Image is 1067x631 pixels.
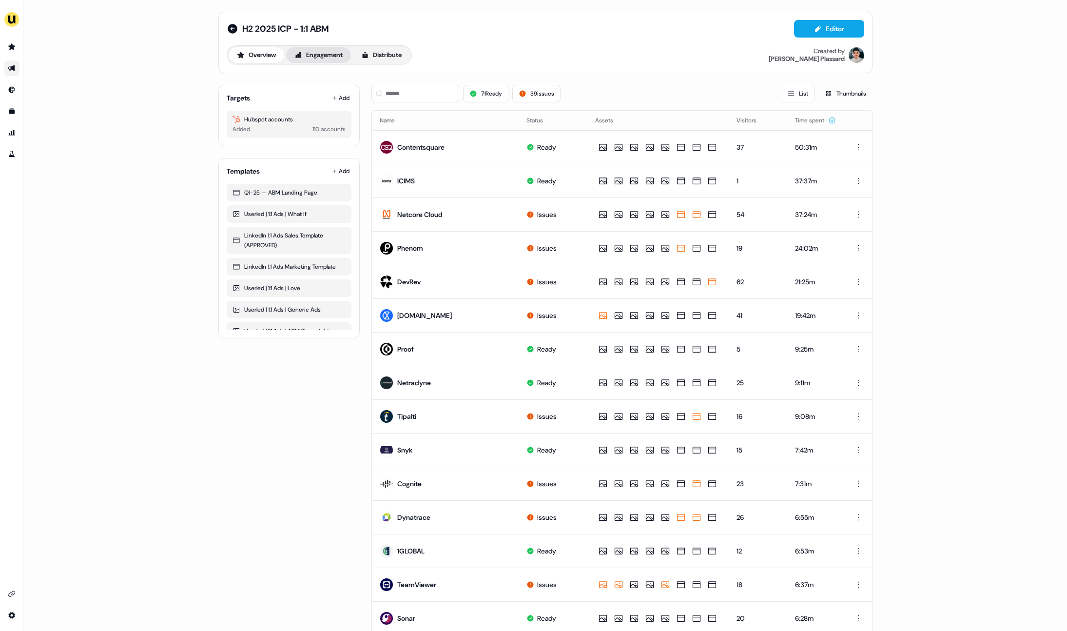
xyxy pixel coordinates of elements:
[849,47,864,63] img: Vincent
[818,85,873,102] button: Thumbnails
[737,112,768,129] button: Visitors
[380,112,407,129] button: Name
[512,85,561,102] button: 39issues
[397,243,423,253] div: Phenom
[233,262,346,272] div: LinkedIn 1:1 Ads Marketing Template
[537,613,556,623] div: Ready
[795,580,836,590] div: 6:37m
[537,580,557,590] div: Issues
[537,479,557,489] div: Issues
[537,513,557,522] div: Issues
[737,311,780,320] div: 41
[397,378,431,388] div: Netradyne
[737,176,780,186] div: 1
[537,142,556,152] div: Ready
[795,378,836,388] div: 9:11m
[397,445,412,455] div: Snyk
[397,311,452,320] div: [DOMAIN_NAME]
[795,479,836,489] div: 7:31m
[330,164,351,178] button: Add
[795,112,836,129] button: Time spent
[737,613,780,623] div: 20
[737,513,780,522] div: 26
[4,146,19,162] a: Go to experiments
[286,47,351,63] button: Engagement
[227,166,260,176] div: Templates
[233,326,346,336] div: Userled | 1:1 Ads | ABM Done right
[537,210,557,219] div: Issues
[795,613,836,623] div: 6:28m
[233,231,346,250] div: LinkedIn 1:1 Ads Sales Template (APPROVED)
[537,176,556,186] div: Ready
[814,47,845,55] div: Created by
[795,243,836,253] div: 24:02m
[233,283,346,293] div: Userled | 1:1 Ads | Love
[737,479,780,489] div: 23
[397,344,414,354] div: Proof
[233,305,346,315] div: Userled | 1:1 Ads | Generic Ads
[795,210,836,219] div: 37:24m
[4,39,19,55] a: Go to prospects
[769,55,845,63] div: [PERSON_NAME] Plassard
[4,586,19,602] a: Go to integrations
[397,142,445,152] div: Contentsquare
[737,546,780,556] div: 12
[537,412,557,421] div: Issues
[397,479,422,489] div: Cognite
[537,277,557,287] div: Issues
[587,111,729,130] th: Assets
[397,412,416,421] div: Tipalti
[353,47,410,63] button: Distribute
[4,125,19,140] a: Go to attribution
[795,344,836,354] div: 9:25m
[526,112,555,129] button: Status
[737,243,780,253] div: 19
[737,210,780,219] div: 54
[737,378,780,388] div: 25
[795,142,836,152] div: 50:31m
[397,210,443,219] div: Netcore Cloud
[227,93,250,103] div: Targets
[397,613,415,623] div: Sonar
[537,311,557,320] div: Issues
[397,580,436,590] div: TeamViewer
[4,103,19,119] a: Go to templates
[737,412,780,421] div: 16
[794,20,864,38] button: Editor
[233,124,250,134] div: Added
[4,608,19,623] a: Go to integrations
[229,47,284,63] button: Overview
[537,546,556,556] div: Ready
[795,412,836,421] div: 9:08m
[781,85,815,102] button: List
[312,124,346,134] div: 110 accounts
[537,344,556,354] div: Ready
[537,243,557,253] div: Issues
[242,23,329,35] span: H2 2025 ICP - 1:1 ABM
[737,277,780,287] div: 62
[397,513,430,522] div: Dynatrace
[737,445,780,455] div: 15
[795,277,836,287] div: 21:25m
[463,85,508,102] button: 71Ready
[795,311,836,320] div: 19:42m
[795,176,836,186] div: 37:37m
[397,546,425,556] div: 1GLOBAL
[4,60,19,76] a: Go to outbound experience
[737,580,780,590] div: 18
[795,445,836,455] div: 7:42m
[233,188,346,197] div: Q1-25 — ABM Landing Page
[4,82,19,98] a: Go to Inbound
[233,115,346,124] div: Hubspot accounts
[330,91,351,105] button: Add
[397,176,415,186] div: ICIMS
[537,445,556,455] div: Ready
[233,209,346,219] div: Userled | 1:1 Ads | What if
[397,277,421,287] div: DevRev
[794,25,864,35] a: Editor
[537,378,556,388] div: Ready
[737,142,780,152] div: 37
